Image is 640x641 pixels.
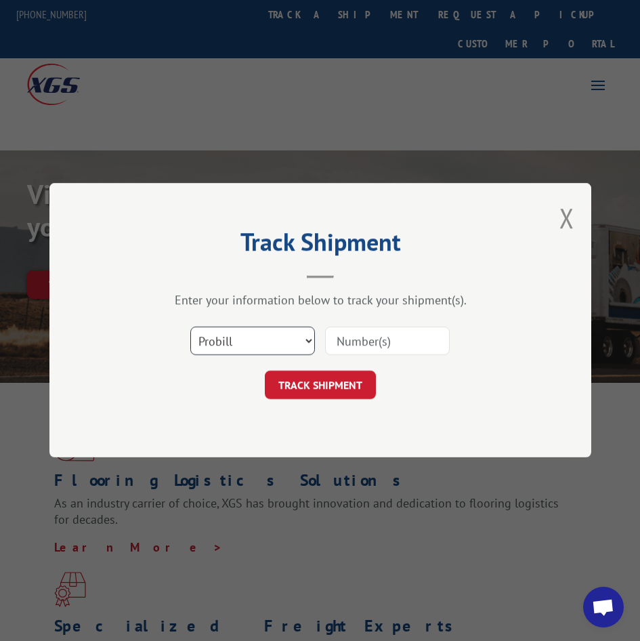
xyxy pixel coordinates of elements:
[117,293,524,308] div: Enter your information below to track your shipment(s).
[583,587,624,627] a: Open chat
[559,200,574,236] button: Close modal
[265,371,376,400] button: TRACK SHIPMENT
[325,327,450,356] input: Number(s)
[117,232,524,258] h2: Track Shipment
